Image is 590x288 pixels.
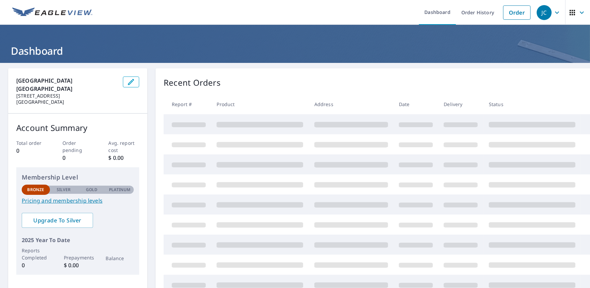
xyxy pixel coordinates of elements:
[164,77,221,89] p: Recent Orders
[483,94,581,114] th: Status
[16,77,117,93] p: [GEOGRAPHIC_DATA] [GEOGRAPHIC_DATA]
[22,247,50,261] p: Reports Completed
[64,254,92,261] p: Prepayments
[16,147,47,155] p: 0
[12,7,92,18] img: EV Logo
[109,139,140,154] p: Avg. report cost
[503,5,531,20] a: Order
[27,187,44,193] p: Bronze
[438,94,483,114] th: Delivery
[211,94,309,114] th: Product
[16,93,117,99] p: [STREET_ADDRESS]
[22,197,134,205] a: Pricing and membership levels
[164,94,211,114] th: Report #
[393,94,438,114] th: Date
[309,94,393,114] th: Address
[537,5,552,20] div: JC
[8,44,582,58] h1: Dashboard
[86,187,97,193] p: Gold
[22,173,134,182] p: Membership Level
[22,213,93,228] a: Upgrade To Silver
[22,236,134,244] p: 2025 Year To Date
[16,139,47,147] p: Total order
[22,261,50,269] p: 0
[62,154,93,162] p: 0
[62,139,93,154] p: Order pending
[109,187,130,193] p: Platinum
[16,99,117,105] p: [GEOGRAPHIC_DATA]
[57,187,71,193] p: Silver
[64,261,92,269] p: $ 0.00
[16,122,139,134] p: Account Summary
[106,255,134,262] p: Balance
[27,217,88,224] span: Upgrade To Silver
[109,154,140,162] p: $ 0.00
